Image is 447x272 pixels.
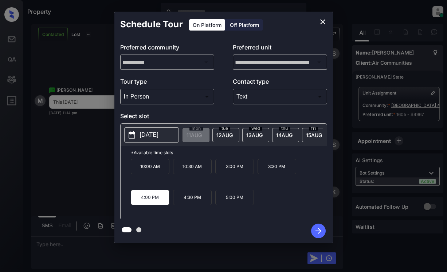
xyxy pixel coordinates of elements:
[249,126,262,131] span: wed
[122,91,213,103] div: In Person
[120,43,215,55] p: Preferred community
[216,132,233,138] span: 12 AUG
[309,126,318,131] span: fri
[131,159,169,174] p: 10:00 AM
[242,128,269,142] div: date-select
[306,132,322,138] span: 15 AUG
[189,19,225,31] div: On Platform
[302,128,329,142] div: date-select
[233,77,327,89] p: Contact type
[279,126,290,131] span: thu
[235,91,325,103] div: Text
[124,127,179,143] button: [DATE]
[212,128,239,142] div: date-select
[173,159,212,174] p: 10:30 AM
[315,15,330,29] button: close
[120,77,215,89] p: Tour type
[173,190,212,205] p: 4:30 PM
[272,128,299,142] div: date-select
[233,43,327,55] p: Preferred unit
[131,190,169,205] p: 4:00 PM
[219,126,230,131] span: tue
[215,190,254,205] p: 5:00 PM
[226,19,263,31] div: Off Platform
[120,112,327,123] p: Select slot
[131,146,327,159] p: *Available time slots
[140,131,158,139] p: [DATE]
[258,159,296,174] p: 3:30 PM
[307,221,330,240] button: btn-next
[114,12,189,37] h2: Schedule Tour
[246,132,263,138] span: 13 AUG
[276,132,293,138] span: 14 AUG
[215,159,254,174] p: 3:00 PM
